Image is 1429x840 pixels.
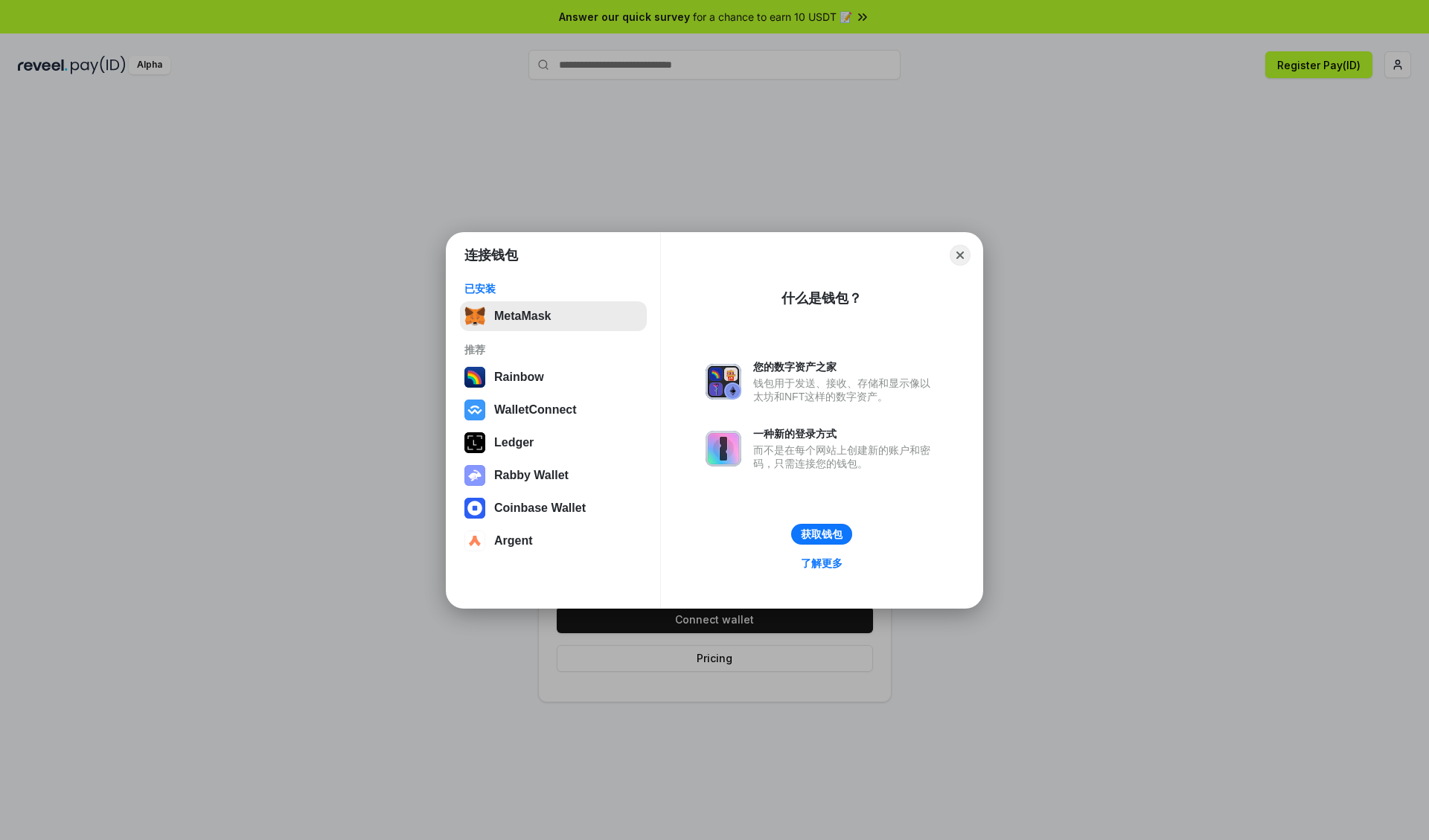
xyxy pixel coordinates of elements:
[950,245,971,266] button: Close
[706,364,741,400] img: svg+xml,%3Csvg%20xmlns%3D%22http%3A%2F%2Fwww.w3.org%2F2000%2Fsvg%22%20fill%3D%22none%22%20viewBox...
[464,343,642,356] div: 推荐
[753,427,938,440] div: 一种新的登录方式
[460,362,647,392] button: Rainbow
[460,395,647,425] button: WalletConnect
[494,501,586,515] div: Coinbase Wallet
[464,498,485,519] img: svg+xml,%3Csvg%20width%3D%2228%22%20height%3D%2228%22%20viewBox%3D%220%200%2028%2028%22%20fill%3D...
[464,530,485,551] img: svg+xml,%3Csvg%20width%3D%2228%22%20height%3D%2228%22%20viewBox%3D%220%200%2028%2028%22%20fill%3D...
[792,554,851,573] a: 了解更多
[781,289,862,307] div: 什么是钱包？
[494,310,551,323] div: MetaMask
[706,431,741,467] img: svg+xml,%3Csvg%20xmlns%3D%22http%3A%2F%2Fwww.w3.org%2F2000%2Fsvg%22%20fill%3D%22none%22%20viewBox...
[464,306,485,327] img: svg+xml,%3Csvg%20fill%3D%22none%22%20height%3D%2233%22%20viewBox%3D%220%200%2035%2033%22%20width%...
[494,469,569,482] div: Rabby Wallet
[464,400,485,420] img: svg+xml,%3Csvg%20width%3D%2228%22%20height%3D%2228%22%20viewBox%3D%220%200%2028%2028%22%20fill%3D...
[464,432,485,453] img: svg+xml,%3Csvg%20xmlns%3D%22http%3A%2F%2Fwww.w3.org%2F2000%2Fsvg%22%20width%3D%2228%22%20height%3...
[494,371,544,384] div: Rainbow
[460,526,647,556] button: Argent
[753,376,938,403] div: 钱包用于发送、接收、存储和显示像以太坊和NFT这样的数字资产。
[460,461,647,490] button: Rabby Wallet
[801,557,843,570] div: 了解更多
[460,428,647,458] button: Ledger
[494,534,533,548] div: Argent
[464,282,642,295] div: 已安装
[801,528,843,541] div: 获取钱包
[494,436,534,449] div: Ledger
[464,367,485,388] img: svg+xml,%3Csvg%20width%3D%22120%22%20height%3D%22120%22%20viewBox%3D%220%200%20120%20120%22%20fil...
[460,493,647,523] button: Coinbase Wallet
[464,246,518,264] h1: 连接钱包
[464,465,485,486] img: svg+xml,%3Csvg%20xmlns%3D%22http%3A%2F%2Fwww.w3.org%2F2000%2Fsvg%22%20fill%3D%22none%22%20viewBox...
[494,403,577,417] div: WalletConnect
[753,360,938,373] div: 您的数字资产之家
[791,524,852,545] button: 获取钱包
[460,301,647,331] button: MetaMask
[753,443,938,470] div: 而不是在每个网站上创建新的账户和密码，只需连接您的钱包。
